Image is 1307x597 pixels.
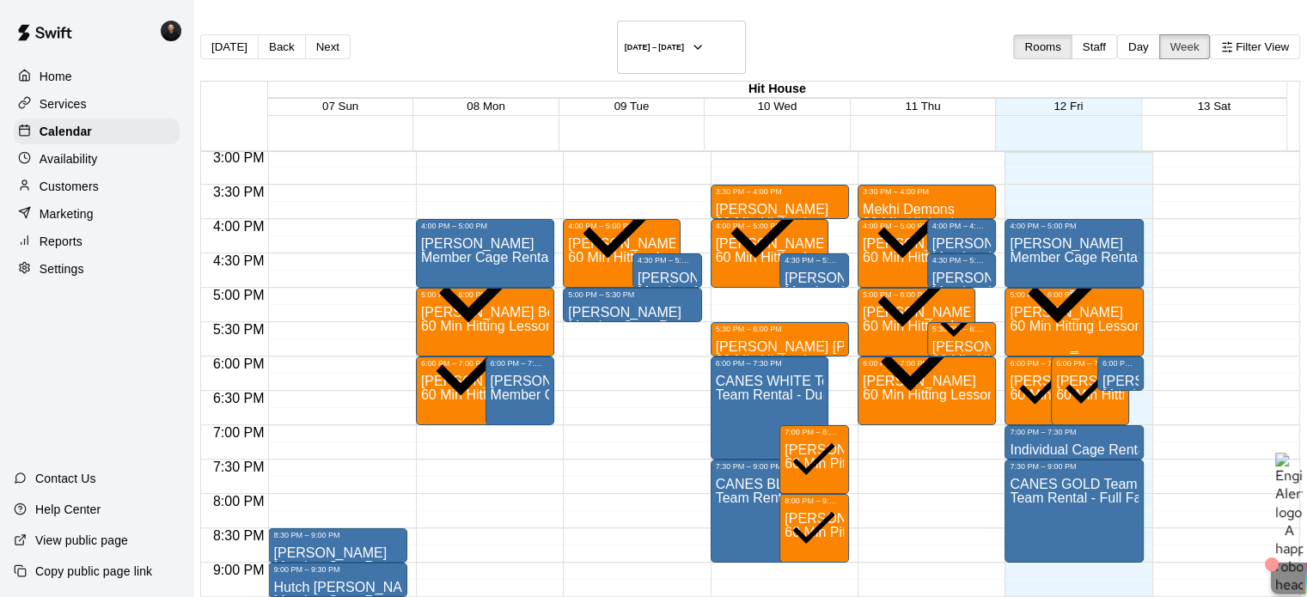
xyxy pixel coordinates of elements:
span: All customers have paid [716,160,821,283]
div: 7:30 PM – 9:00 PM [716,462,823,471]
a: Marketing [14,201,180,227]
span: Team Rental - Full Facility & Gym [1010,490,1213,505]
button: Day [1117,34,1160,59]
p: Home [40,68,72,85]
button: Staff [1072,34,1117,59]
div: 4:30 PM – 5:00 PM: Tenika Smith [927,253,997,288]
a: Settings [14,256,180,282]
img: Gregory Lewandoski [161,21,181,41]
span: Member Cage Rental [932,284,1063,299]
a: Availability [14,146,180,172]
a: Calendar [14,119,180,144]
div: 4:30 PM – 5:00 PM [932,256,992,265]
p: Contact Us [35,470,96,487]
span: Member Cage Rental [491,387,621,402]
div: 6:00 PM – 7:00 PM: Isaac Little [1005,356,1083,425]
button: 09 Tue [614,100,650,113]
span: Member Cage Rental [638,284,768,299]
span: Member Cage Rental [273,559,404,574]
span: 30 Min Hitting Lesson - [PERSON_NAME] [932,353,1190,368]
span: 5:00 PM [209,288,269,302]
div: 9:00 PM – 9:30 PM: Hutch Crociata [268,563,406,597]
span: All customers have paid [421,297,527,420]
div: 4:00 PM – 5:00 PM: Akya Williams [416,219,554,288]
button: 12 Fri [1054,100,1083,113]
div: 5:00 PM – 6:00 PM: Miles Larrimer [858,288,975,356]
p: Help Center [35,501,101,518]
div: Gregory Lewandoski [157,14,193,48]
span: All customers have paid [785,415,842,490]
button: [DATE] [200,34,259,59]
h6: [DATE] – [DATE] [625,43,684,52]
div: Customers [14,174,180,199]
div: 7:30 PM – 9:00 PM [1010,462,1138,471]
button: Filter View [1210,34,1300,59]
span: 13 Sat [1198,100,1231,113]
div: 7:30 PM – 9:00 PM: CANES GOLD Team Rental - Full Facility & Gym [1005,460,1143,563]
div: 6:00 PM – 7:00 PM: Tenika Smith [486,356,555,425]
button: 07 Sun [322,100,358,113]
div: 4:30 PM – 5:00 PM: Trey Yoakem [632,253,702,288]
div: 7:00 PM – 7:30 PM [1010,428,1138,436]
span: 5:30 PM [209,322,269,337]
button: [DATE] – [DATE] [617,21,746,74]
span: All customers have paid [1056,337,1122,420]
div: 8:30 PM – 9:00 PM [273,531,401,539]
div: 6:00 PM – 6:30 PM [1102,359,1139,368]
div: 5:30 PM – 6:00 PM: Jackson Crider [711,322,849,356]
div: 6:00 PM – 7:30 PM [716,359,823,368]
span: All customers have paid [863,228,968,351]
div: 4:00 PM – 5:00 PM: Sawyer Little [563,219,681,288]
span: All customers have paid [568,160,674,283]
span: 4:30 PM [209,253,269,268]
p: Marketing [40,205,94,222]
span: 9:00 PM [209,563,269,577]
span: 8:00 PM [209,494,269,509]
span: Team Rental - Dual Cages [716,387,877,402]
div: 7:30 PM – 9:00 PM: CANES BLACK Team Rental - Dual Cages [711,460,828,563]
p: Availability [40,150,98,168]
div: 4:30 PM – 5:00 PM [785,256,844,265]
span: 7:00 PM [209,425,269,440]
div: 8:00 PM – 9:00 PM: Mason Duvall [779,494,849,563]
span: Member Cage Rental [785,284,915,299]
div: 5:00 PM – 5:30 PM [568,290,696,299]
div: 4:30 PM – 5:00 PM: Tenika Smith [779,253,849,288]
span: 11 Thu [905,100,940,113]
span: 8:30 PM [209,528,269,543]
div: 4:00 PM – 5:00 PM [1010,222,1138,230]
div: 6:00 PM – 7:00 PM: Rowan Murphy [858,356,996,425]
button: 08 Mon [467,100,504,113]
a: Reports [14,228,180,254]
div: 4:00 PM – 5:00 PM [421,222,549,230]
div: 4:00 PM – 5:00 PM: Jaxon Magnuson [711,219,828,288]
div: 6:00 PM – 7:00 PM: Dominick Cassell [416,356,534,425]
div: 3:30 PM – 4:00 PM: Casey Orlins [711,185,849,219]
div: 5:30 PM – 6:00 PM: William Labac [927,322,997,356]
button: Week [1159,34,1211,59]
div: 6:00 PM – 6:30 PM: Tenika Smith [1097,356,1144,391]
span: 30 Min Hitting Lesson - [PERSON_NAME] [863,216,1121,230]
span: 3:00 PM [209,150,269,165]
div: 4:00 PM – 4:30 PM: Tenika Smith [927,219,997,253]
span: Member Cage Rental [1102,387,1233,402]
div: Services [14,91,180,117]
div: 9:00 PM – 9:30 PM [273,565,401,574]
div: 7:00 PM – 7:30 PM: Individual Cage Rental [1005,425,1143,460]
button: Next [305,34,351,59]
button: Back [258,34,306,59]
span: 30 Min Hitting Lesson - [PERSON_NAME] [716,353,974,368]
p: Copy public page link [35,563,152,580]
span: Member Cage Rental [932,250,1063,265]
span: All customers have paid [863,160,968,283]
span: 6:30 PM [209,391,269,405]
span: Member Cage Rental [421,250,552,265]
p: Services [40,95,87,113]
button: 10 Wed [758,100,797,113]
